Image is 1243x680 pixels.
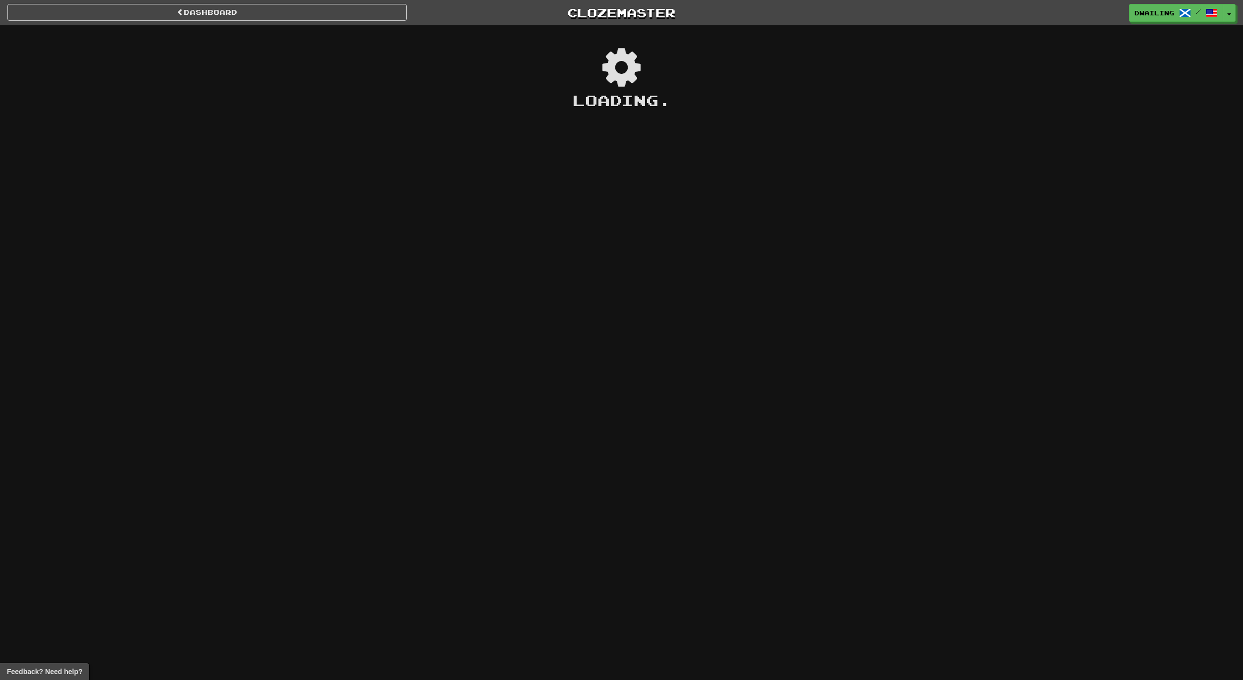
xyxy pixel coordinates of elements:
span: / [1196,8,1201,15]
span: Dwailing [1135,8,1174,17]
a: Dwailing / [1129,4,1223,22]
a: Dashboard [7,4,407,21]
span: Open feedback widget [7,667,82,677]
a: Clozemaster [422,4,821,21]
